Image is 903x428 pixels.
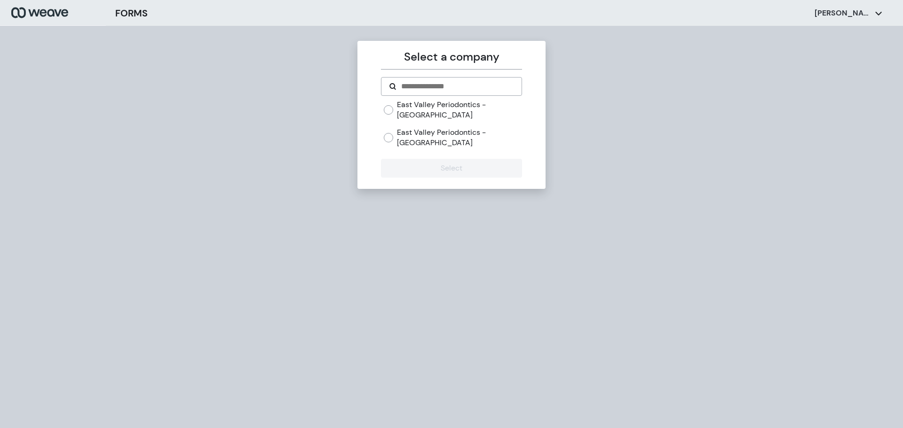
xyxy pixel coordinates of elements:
[815,8,871,18] p: [PERSON_NAME]
[381,48,522,65] p: Select a company
[115,6,148,20] h3: FORMS
[397,100,522,120] label: East Valley Periodontics - [GEOGRAPHIC_DATA]
[381,159,522,178] button: Select
[400,81,514,92] input: Search
[397,127,522,148] label: East Valley Periodontics - [GEOGRAPHIC_DATA]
